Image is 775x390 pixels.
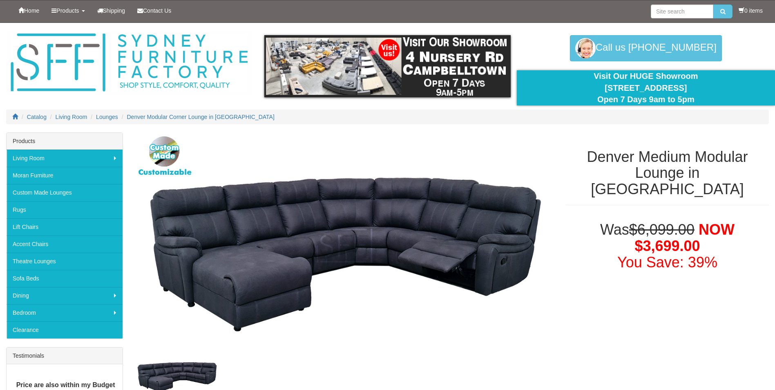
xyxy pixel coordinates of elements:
[7,133,123,150] div: Products
[16,381,115,388] b: Price are also within my Budget
[12,0,45,21] a: Home
[27,114,47,120] a: Catalog
[96,114,118,120] a: Lounges
[566,149,769,197] h1: Denver Medium Modular Lounge in [GEOGRAPHIC_DATA]
[651,4,713,18] input: Site search
[7,321,123,338] a: Clearance
[634,221,734,254] span: NOW $3,699.00
[629,221,695,238] del: $6,099.00
[7,150,123,167] a: Living Room
[7,270,123,287] a: Sofa Beds
[7,287,123,304] a: Dining
[103,7,125,14] span: Shipping
[45,0,91,21] a: Products
[7,347,123,364] div: Testimonials
[523,70,769,105] div: Visit Our HUGE Showroom [STREET_ADDRESS] Open 7 Days 9am to 5pm
[7,304,123,321] a: Bedroom
[566,222,769,270] h1: Was
[127,114,275,120] a: Denver Modular Corner Lounge in [GEOGRAPHIC_DATA]
[7,235,123,253] a: Accent Chairs
[7,184,123,201] a: Custom Made Lounges
[91,0,132,21] a: Shipping
[264,35,510,97] img: showroom.gif
[617,254,717,271] font: You Save: 39%
[7,31,252,94] img: Sydney Furniture Factory
[131,0,177,21] a: Contact Us
[143,7,171,14] span: Contact Us
[7,201,123,218] a: Rugs
[739,7,763,15] li: 0 items
[7,167,123,184] a: Moran Furniture
[56,7,79,14] span: Products
[24,7,39,14] span: Home
[56,114,87,120] a: Living Room
[7,218,123,235] a: Lift Chairs
[7,253,123,270] a: Theatre Lounges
